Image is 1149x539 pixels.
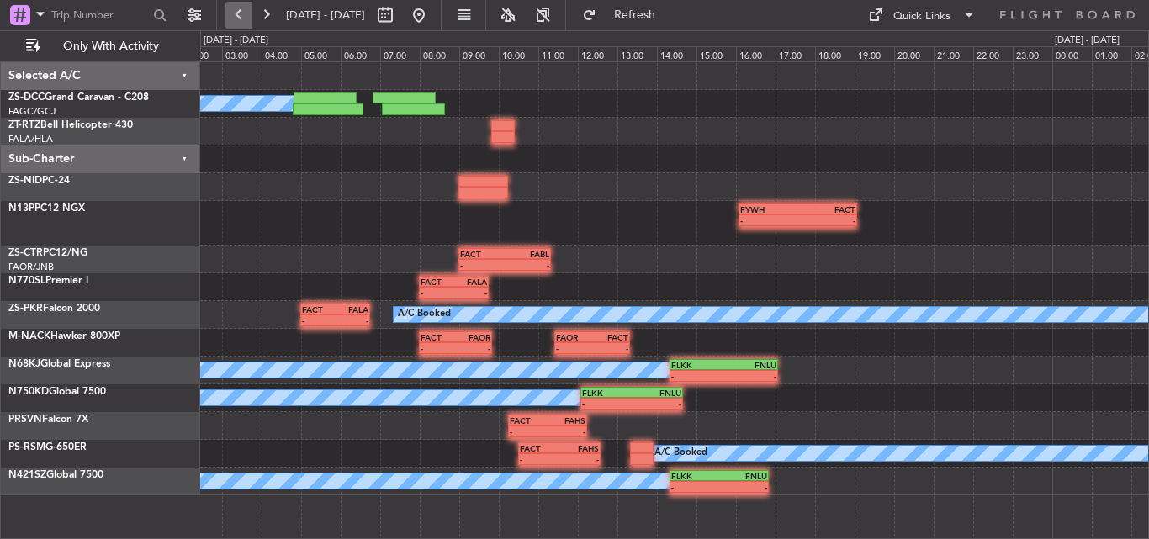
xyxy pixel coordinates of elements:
[8,276,88,286] a: N770SLPremier I
[8,415,88,425] a: PRSVNFalcon 7X
[1052,46,1092,61] div: 00:00
[592,343,628,353] div: -
[8,92,149,103] a: ZS-DCCGrand Caravan - C208
[421,288,453,298] div: -
[460,260,505,270] div: -
[8,203,85,214] a: N13PPC12 NGX
[556,332,592,342] div: FAOR
[8,331,120,341] a: M-NACKHawker 800XP
[894,46,934,61] div: 20:00
[8,359,110,369] a: N68KJGlobal Express
[8,331,50,341] span: M-NACK
[671,482,719,492] div: -
[183,46,222,61] div: 02:00
[8,442,45,452] span: PS-RSM
[696,46,736,61] div: 15:00
[510,426,548,436] div: -
[8,304,100,314] a: ZS-PKRFalcon 2000
[8,92,45,103] span: ZS-DCC
[460,249,505,259] div: FACT
[798,204,856,214] div: FACT
[8,442,87,452] a: PS-RSMG-650ER
[454,288,487,298] div: -
[398,302,451,327] div: A/C Booked
[8,120,40,130] span: ZT-RTZ
[8,248,87,258] a: ZS-CTRPC12/NG
[815,46,855,61] div: 18:00
[510,415,548,425] div: FACT
[617,46,657,61] div: 13:00
[574,2,675,29] button: Refresh
[302,304,335,314] div: FACT
[592,332,628,342] div: FACT
[286,8,365,23] span: [DATE] - [DATE]
[421,332,455,342] div: FACT
[456,332,490,342] div: FAOR
[600,9,670,21] span: Refresh
[736,46,776,61] div: 16:00
[719,471,767,481] div: FNLU
[421,277,453,287] div: FACT
[454,277,487,287] div: FALA
[421,343,455,353] div: -
[654,441,707,466] div: A/C Booked
[8,176,42,186] span: ZS-NID
[582,388,632,398] div: FLKK
[893,8,950,25] div: Quick Links
[671,360,724,370] div: FLKK
[855,46,894,61] div: 19:00
[19,33,183,60] button: Only With Activity
[538,46,578,61] div: 11:00
[632,399,681,409] div: -
[301,46,341,61] div: 05:00
[336,315,368,325] div: -
[582,399,632,409] div: -
[51,3,148,28] input: Trip Number
[505,249,549,259] div: FABL
[548,415,585,425] div: FAHS
[8,470,103,480] a: N421SZGlobal 7500
[499,46,538,61] div: 10:00
[798,215,856,225] div: -
[671,371,724,381] div: -
[740,204,798,214] div: FYWH
[8,359,40,369] span: N68KJ
[8,203,34,214] span: N13P
[505,260,549,270] div: -
[520,454,559,464] div: -
[8,470,46,480] span: N421SZ
[222,46,262,61] div: 03:00
[1013,46,1052,61] div: 23:00
[671,471,719,481] div: FLKK
[459,46,499,61] div: 09:00
[934,46,973,61] div: 21:00
[719,482,767,492] div: -
[8,276,45,286] span: N770SL
[559,443,599,453] div: FAHS
[8,415,42,425] span: PRSVN
[341,46,380,61] div: 06:00
[8,304,43,314] span: ZS-PKR
[973,46,1013,61] div: 22:00
[8,176,70,186] a: ZS-NIDPC-24
[336,304,368,314] div: FALA
[8,133,53,145] a: FALA/HLA
[380,46,420,61] div: 07:00
[1092,46,1131,61] div: 01:00
[8,120,133,130] a: ZT-RTZBell Helicopter 430
[559,454,599,464] div: -
[632,388,681,398] div: FNLU
[657,46,696,61] div: 14:00
[44,40,177,52] span: Only With Activity
[456,343,490,353] div: -
[204,34,268,48] div: [DATE] - [DATE]
[1055,34,1120,48] div: [DATE] - [DATE]
[302,315,335,325] div: -
[8,261,54,273] a: FAOR/JNB
[548,426,585,436] div: -
[8,387,106,397] a: N750KDGlobal 7500
[520,443,559,453] div: FACT
[776,46,815,61] div: 17:00
[724,371,777,381] div: -
[262,46,301,61] div: 04:00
